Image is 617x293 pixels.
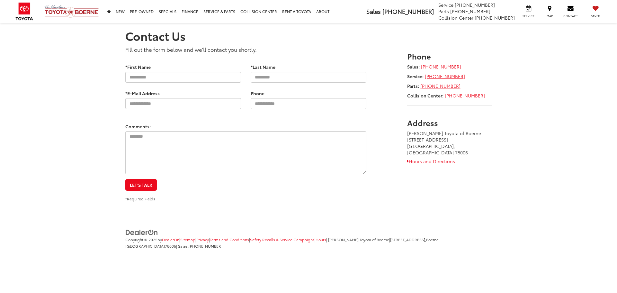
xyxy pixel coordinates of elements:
[196,237,209,242] a: Privacy
[438,2,453,8] span: Service
[407,118,492,127] h3: Address
[179,237,195,242] span: |
[316,237,326,242] a: Hours
[421,63,461,70] a: [PHONE_NUMBER]
[407,92,443,99] strong: Collision Center:
[407,63,420,70] strong: Sales:
[475,14,515,21] span: [PHONE_NUMBER]
[390,237,426,242] span: [STREET_ADDRESS],
[195,237,209,242] span: |
[44,5,99,18] img: Vic Vaughan Toyota of Boerne
[407,52,492,60] h3: Phone
[209,237,249,242] span: |
[125,243,165,249] span: [GEOGRAPHIC_DATA]
[455,2,495,8] span: [PHONE_NUMBER]
[157,237,179,242] span: by
[125,237,157,242] span: Copyright © 2025
[366,7,381,15] span: Sales
[250,237,315,242] a: Safety Recalls & Service Campaigns, Opens in a new tab
[176,243,222,249] span: | Sales:
[382,7,434,15] span: [PHONE_NUMBER]
[125,45,366,53] p: Fill out the form below and we'll contact you shortly.
[407,158,455,164] a: Hours and Directions
[162,237,179,242] a: DealerOn Home Page
[542,14,557,18] span: Map
[420,83,461,89] a: [PHONE_NUMBER]
[210,237,249,242] a: Terms and Conditions
[125,64,151,70] label: *First Name
[407,83,419,89] strong: Parts:
[125,196,155,201] small: *Required Fields
[125,229,158,236] img: DealerOn
[445,92,485,99] a: [PHONE_NUMBER]
[251,90,264,96] label: Phone
[125,229,158,235] a: DealerOn
[125,123,151,130] label: Comments:
[326,237,389,242] span: | [PERSON_NAME] Toyota of Boerne
[165,243,176,249] span: 78006
[407,130,492,156] address: [PERSON_NAME] Toyota of Boerne [STREET_ADDRESS] [GEOGRAPHIC_DATA], [GEOGRAPHIC_DATA] 78006
[189,243,222,249] span: [PHONE_NUMBER]
[426,237,440,242] span: Boerne,
[407,73,424,79] strong: Service:
[249,237,315,242] span: |
[125,29,492,42] h1: Contact Us
[425,73,465,79] a: [PHONE_NUMBER]
[125,90,160,96] label: *E-Mail Address
[125,179,157,191] button: Let's Talk
[438,14,473,21] span: Collision Center
[563,14,578,18] span: Contact
[588,14,603,18] span: Saved
[180,237,195,242] a: Sitemap
[251,64,275,70] label: *Last Name
[450,8,490,14] span: [PHONE_NUMBER]
[438,8,449,14] span: Parts
[521,14,536,18] span: Service
[315,237,326,242] span: |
